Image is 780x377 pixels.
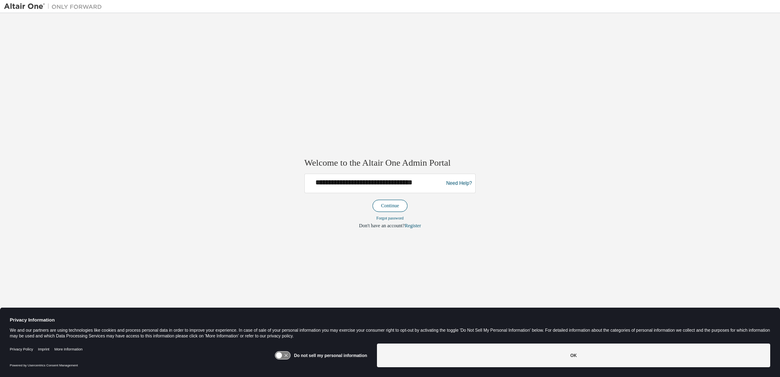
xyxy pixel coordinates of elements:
[304,157,476,169] h2: Welcome to the Altair One Admin Portal
[446,183,472,184] a: Need Help?
[405,223,421,229] a: Register
[377,216,404,221] a: Forgot password
[359,223,405,229] span: Don't have an account?
[372,200,408,212] button: Continue
[4,2,106,11] img: Altair One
